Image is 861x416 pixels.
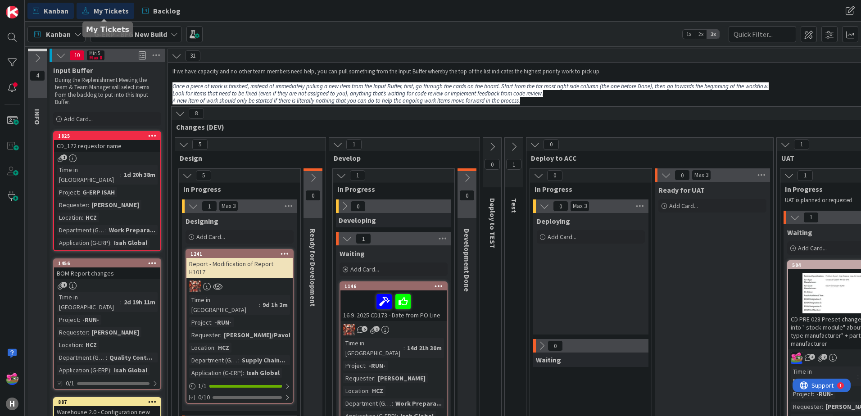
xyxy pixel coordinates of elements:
span: 1 [61,154,67,160]
div: Project [189,317,211,327]
span: In Progress [183,185,289,194]
span: : [88,200,89,210]
img: JK [791,352,802,364]
div: 9d 1h 2m [260,300,290,310]
span: Add Card... [196,233,225,241]
span: 3x [707,30,719,39]
div: [PERSON_NAME] [89,327,141,337]
span: : [857,371,859,381]
span: 1 [794,139,809,150]
div: Requester [189,330,220,340]
span: : [259,300,260,310]
div: Requester [343,373,374,383]
div: Min 5 [89,51,100,55]
div: -RUN- [367,361,388,371]
span: 1 [350,170,365,181]
span: : [79,315,80,325]
div: Time in [GEOGRAPHIC_DATA] [791,366,857,386]
span: 5 [196,170,211,181]
span: 0/10 [198,393,210,402]
b: G-ERP - BFG New Build [94,30,167,39]
div: Department (G-ERP) [57,225,105,235]
em: A new item of work should only be started if there is literally nothing that you can do to help t... [172,97,520,104]
span: Add Card... [798,244,827,252]
div: Supply Chain... [240,355,287,365]
span: : [214,343,216,353]
div: -RUN- [814,389,835,399]
span: 10 [69,50,85,61]
div: H [6,398,18,410]
span: 4 [809,354,815,360]
div: 1 [47,4,49,11]
span: 1 / 1 [198,381,207,391]
h5: My Tickets [86,25,129,34]
span: : [365,361,367,371]
span: Deploy to ACC [531,154,762,163]
span: : [88,327,89,337]
span: Designing [186,217,218,226]
em: Look for items that need to be fixed (even if they are not assigned to you), anything that’s wait... [172,90,543,97]
div: Max 3 [694,173,708,177]
a: 1241Report - Modification of Report H1017JKTime in [GEOGRAPHIC_DATA]:9d 1h 2mProject:-RUN-Request... [186,249,294,404]
span: 0/1 [66,379,74,388]
span: 1 [61,282,67,288]
div: 887 [54,398,160,406]
a: Kanban [27,3,74,19]
div: Max 3 [573,204,587,208]
div: Application (G-ERP) [57,365,110,375]
div: HCZ [83,340,99,350]
span: 2x [695,30,707,39]
div: Department (G-ERP) [343,398,392,408]
span: 5 [362,326,367,332]
span: : [238,355,240,365]
span: 0 [675,170,690,181]
div: Work Prepara... [107,225,158,235]
div: HCZ [216,343,231,353]
div: Project [57,315,79,325]
div: 1/1 [186,380,293,392]
div: 1456 [54,259,160,267]
div: 1825 [58,133,160,139]
div: Requester [57,327,88,337]
em: Once a piece of work is finished, instead of immediately pulling a new item from the Input Buffer... [172,82,769,90]
div: Location [189,343,214,353]
div: Time in [GEOGRAPHIC_DATA] [57,165,120,185]
p: During the Replenishment Meeting the team & Team Manager will select items from the backlog to pu... [55,77,159,106]
div: Time in [GEOGRAPHIC_DATA] [189,295,259,315]
span: 1 [798,170,813,181]
div: Isah Global [112,238,150,248]
span: 0 [547,170,562,181]
span: 0 [544,139,559,150]
div: 114616.9 .2025 CD173 - Date from PO Line [340,282,447,321]
div: HCZ [370,386,385,396]
span: 0 [350,201,366,212]
div: Requester [57,200,88,210]
span: Add Card... [669,202,698,210]
div: Location [57,340,82,350]
div: HCZ [83,213,99,222]
span: : [403,343,405,353]
div: Department (G-ERP) [189,355,238,365]
span: 0 [548,340,563,351]
div: 1241 [186,250,293,258]
span: 1 [356,233,371,244]
div: Isah Global [112,365,150,375]
span: : [211,317,213,327]
div: Department (G-ERP) [57,353,106,362]
div: Time in [GEOGRAPHIC_DATA] [57,292,120,312]
span: 1 [202,201,217,212]
span: 1 [506,159,521,170]
span: Design [180,154,314,163]
a: My Tickets [77,3,134,19]
div: Location [57,213,82,222]
div: 2d 19h 11m [122,297,158,307]
div: Max 8 [89,55,102,60]
div: 1d 20h 38m [122,170,158,180]
div: 1146 [340,282,447,290]
div: -RUN- [213,317,234,327]
div: Project [57,187,79,197]
div: Application (G-ERP) [189,368,243,378]
span: 1 [803,212,819,223]
span: 8 [189,108,204,119]
span: : [105,225,107,235]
